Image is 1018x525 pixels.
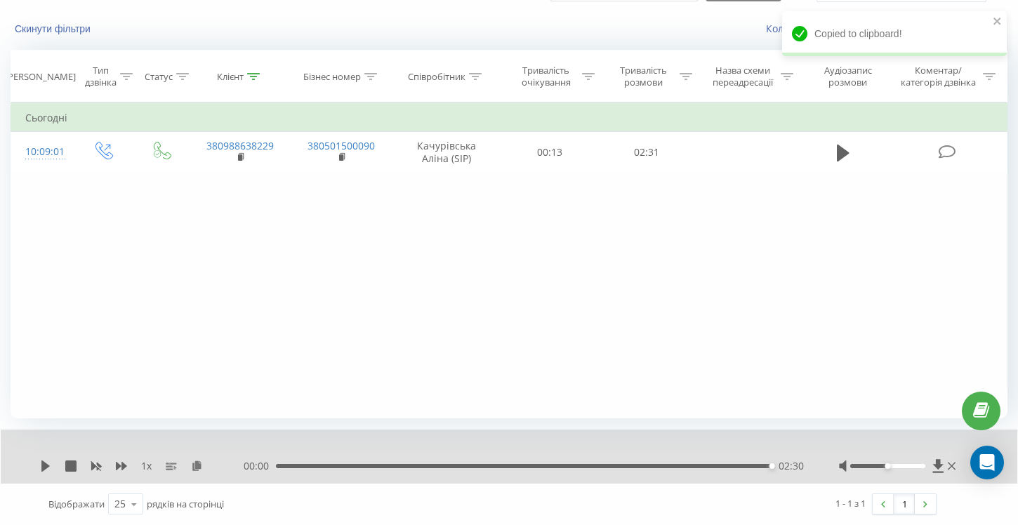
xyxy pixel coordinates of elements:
a: Коли дані можуть відрізнятися вiд інших систем [766,22,1007,35]
div: Copied to clipboard! [782,11,1007,56]
div: 25 [114,497,126,511]
div: Тривалість очікування [514,65,579,88]
a: 1 [894,494,915,514]
div: Тип дзвінка [85,65,117,88]
div: Коментар/категорія дзвінка [897,65,979,88]
span: Відображати [48,498,105,510]
span: 00:00 [244,459,276,473]
div: Назва схеми переадресації [708,65,777,88]
span: 02:30 [779,459,804,473]
span: 1 x [141,459,152,473]
div: Клієнт [217,71,244,83]
td: Качурівська Аліна (SIP) [392,132,501,173]
a: 380988638229 [206,139,274,152]
div: [PERSON_NAME] [5,71,76,83]
td: 02:31 [598,132,696,173]
div: 1 - 1 з 1 [835,496,866,510]
div: Аудіозапис розмови [809,65,887,88]
div: Бізнес номер [303,71,361,83]
button: close [993,15,1003,29]
div: Статус [145,71,173,83]
td: 00:13 [501,132,599,173]
td: Сьогодні [11,104,1007,132]
div: Open Intercom Messenger [970,446,1004,479]
div: Співробітник [408,71,465,83]
span: рядків на сторінці [147,498,224,510]
div: Тривалість розмови [611,65,676,88]
div: Accessibility label [769,463,775,469]
div: Accessibility label [885,463,891,469]
a: 380501500090 [308,139,375,152]
button: Скинути фільтри [11,22,98,35]
div: 10:09:01 [25,138,59,166]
